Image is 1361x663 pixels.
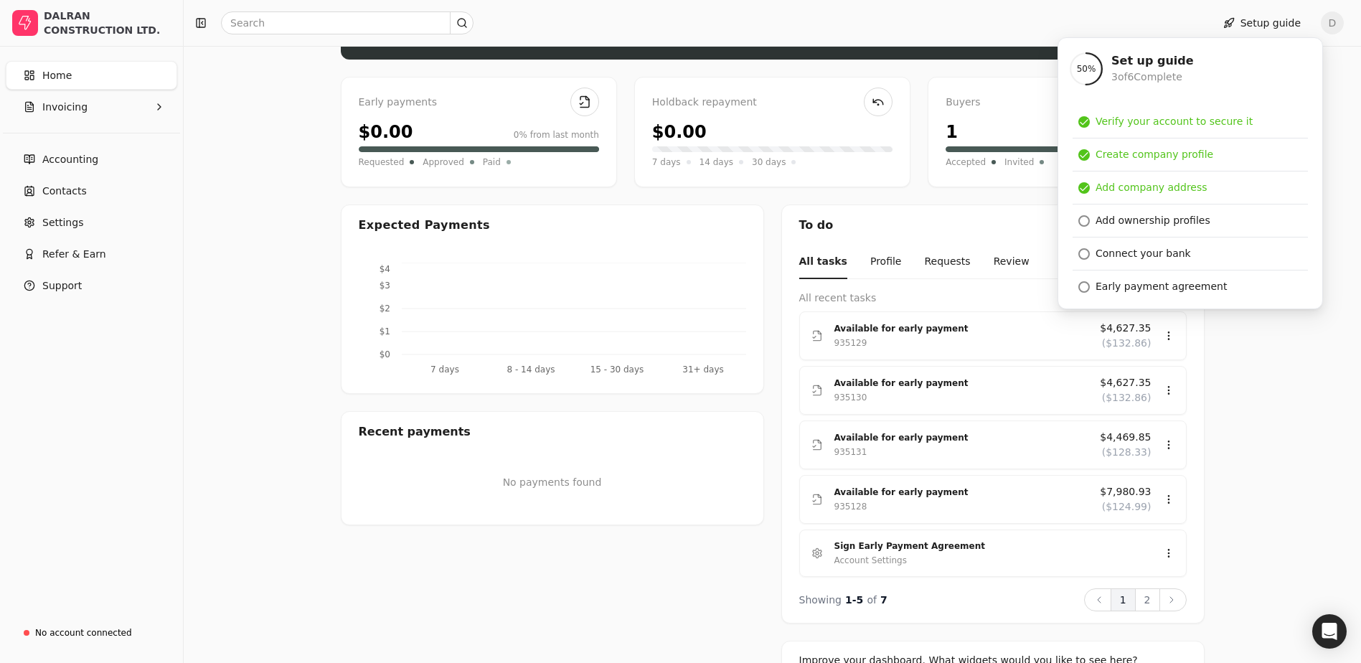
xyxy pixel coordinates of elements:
[1077,62,1096,75] span: 50 %
[1096,147,1213,162] div: Create company profile
[799,245,847,279] button: All tasks
[6,240,177,268] button: Refer & Earn
[423,155,464,169] span: Approved
[42,100,88,115] span: Invoicing
[379,326,390,337] tspan: $1
[44,9,171,37] div: DALRAN CONSTRUCTION LTD.
[483,155,501,169] span: Paid
[1135,588,1160,611] button: 2
[799,594,842,606] span: Showing
[652,95,893,110] div: Holdback repayment
[6,61,177,90] a: Home
[6,208,177,237] a: Settings
[834,499,867,514] div: 935128
[834,390,867,405] div: 935130
[1100,375,1151,390] span: $4,627.35
[379,304,390,314] tspan: $2
[652,119,707,145] div: $0.00
[924,245,970,279] button: Requests
[1004,155,1034,169] span: Invited
[752,155,786,169] span: 30 days
[1111,588,1136,611] button: 1
[1102,499,1152,514] span: ($124.99)
[379,281,390,291] tspan: $3
[42,278,82,293] span: Support
[42,152,98,167] span: Accounting
[359,119,413,145] div: $0.00
[6,93,177,121] button: Invoicing
[42,184,87,199] span: Contacts
[1096,279,1227,294] div: Early payment agreement
[834,553,907,568] div: Account Settings
[782,205,1204,245] div: To do
[1312,614,1347,649] div: Open Intercom Messenger
[359,155,405,169] span: Requested
[1058,37,1323,309] div: Setup guide
[834,321,1089,336] div: Available for early payment
[590,365,644,375] tspan: 15 - 30 days
[845,594,863,606] span: 1 - 5
[6,177,177,205] a: Contacts
[42,68,72,83] span: Home
[1096,246,1191,261] div: Connect your bank
[1102,390,1152,405] span: ($132.86)
[1096,114,1253,129] div: Verify your account to secure it
[880,594,887,606] span: 7
[42,215,83,230] span: Settings
[1111,52,1194,70] div: Set up guide
[1212,11,1312,34] button: Setup guide
[799,291,1187,306] div: All recent tasks
[6,620,177,646] a: No account connected
[682,365,723,375] tspan: 31+ days
[1102,445,1152,460] span: ($128.33)
[834,539,1140,553] div: Sign Early Payment Agreement
[359,95,599,110] div: Early payments
[870,245,902,279] button: Profile
[1102,336,1152,351] span: ($132.86)
[35,626,132,639] div: No account connected
[221,11,474,34] input: Search
[1100,321,1151,336] span: $4,627.35
[994,245,1030,279] button: Review
[1096,180,1207,195] div: Add company address
[1096,213,1210,228] div: Add ownership profiles
[1100,430,1151,445] span: $4,469.85
[652,155,681,169] span: 7 days
[359,475,746,490] p: No payments found
[946,95,1186,110] div: Buyers
[507,365,555,375] tspan: 8 - 14 days
[946,119,958,145] div: 1
[1100,484,1151,499] span: $7,980.93
[834,376,1089,390] div: Available for early payment
[6,271,177,300] button: Support
[867,594,877,606] span: of
[1321,11,1344,34] button: D
[834,336,867,350] div: 935129
[834,485,1089,499] div: Available for early payment
[42,247,106,262] span: Refer & Earn
[700,155,733,169] span: 14 days
[342,412,763,452] div: Recent payments
[430,365,459,375] tspan: 7 days
[379,349,390,359] tspan: $0
[946,155,986,169] span: Accepted
[1111,70,1194,85] div: 3 of 6 Complete
[359,217,490,234] div: Expected Payments
[834,431,1089,445] div: Available for early payment
[514,128,599,141] div: 0% from last month
[379,264,390,274] tspan: $4
[6,145,177,174] a: Accounting
[834,445,867,459] div: 935131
